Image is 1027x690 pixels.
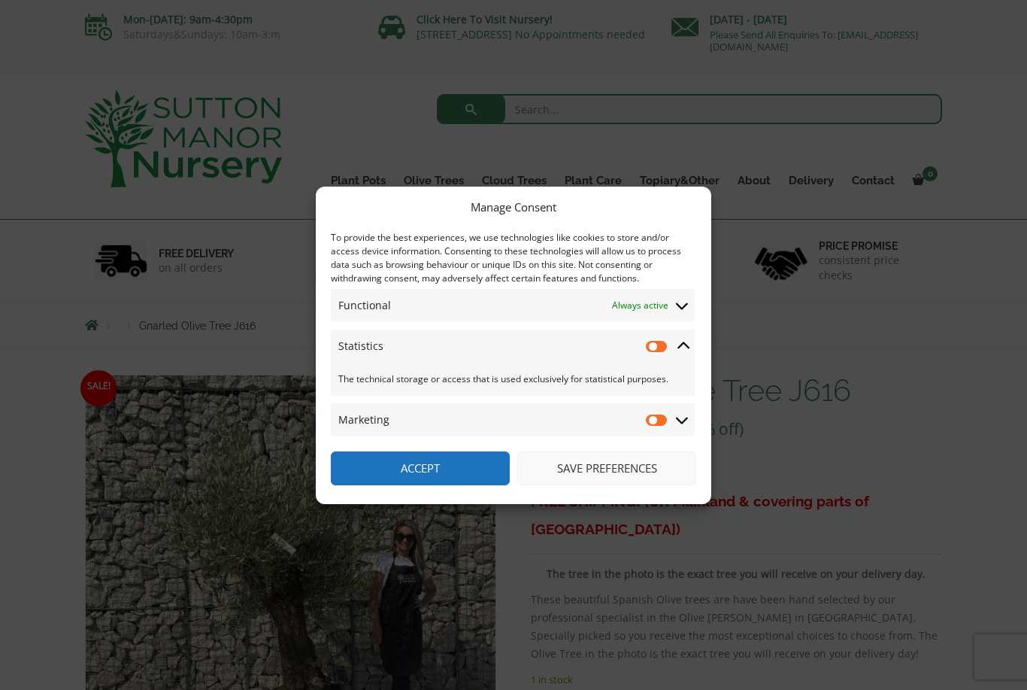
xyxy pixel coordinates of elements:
[612,296,668,315] span: Always active
[331,403,695,436] summary: Marketing
[331,451,510,485] button: Accept
[331,330,695,363] summary: Statistics
[338,337,383,355] span: Statistics
[517,451,696,485] button: Save preferences
[338,411,389,429] span: Marketing
[338,296,391,315] span: Functional
[331,231,695,285] div: To provide the best experiences, we use technologies like cookies to store and/or access device i...
[331,289,695,322] summary: Functional Always active
[471,198,556,216] div: Manage Consent
[338,370,687,388] span: The technical storage or access that is used exclusively for statistical purposes.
